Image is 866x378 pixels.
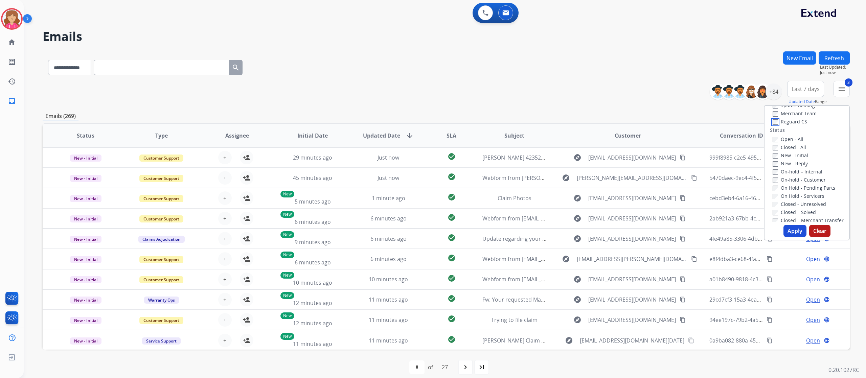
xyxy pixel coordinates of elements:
span: Type [155,132,168,140]
mat-icon: content_copy [680,195,686,201]
span: 6 minutes ago [370,235,407,242]
mat-icon: content_copy [691,175,697,181]
mat-icon: person_add [243,336,251,345]
input: Reguard CS [773,119,778,125]
mat-icon: check_circle [448,193,456,201]
span: Webform from [PERSON_NAME][EMAIL_ADDRESS][DOMAIN_NAME] on [DATE] [482,174,678,182]
span: Customer Support [139,317,183,324]
span: 9 minutes ago [295,238,331,246]
mat-icon: language [824,256,830,262]
span: Update regarding your fulfillment method for Service Order: 1eadc7fe-1750-4ae0-98a1-c68abb538753 [482,235,740,242]
input: Closed – Solved [773,210,778,215]
span: [EMAIL_ADDRESS][DOMAIN_NAME] [588,194,676,202]
label: Closed – Solved [773,209,816,215]
span: New - Initial [70,317,101,324]
mat-icon: content_copy [680,297,686,303]
label: Closed – Merchant Transfer [773,217,844,223]
span: 6 minutes ago [295,218,331,226]
span: 999f8985-c2e5-4957-95b4-0fab2b1d6d90 [709,154,812,161]
mat-icon: language [824,276,830,282]
span: + [223,296,226,304]
span: [PERSON_NAME][EMAIL_ADDRESS][DOMAIN_NAME] [577,174,687,182]
span: New - Initial [70,215,101,222]
label: On Hold - Servicers [773,193,824,199]
mat-icon: content_copy [680,236,686,242]
input: New - Initial [773,153,778,159]
div: +84 [766,84,782,100]
input: Merchant Team [773,111,778,117]
mat-icon: content_copy [680,276,686,282]
label: Spam/Phishing [773,102,815,109]
span: [PERSON_NAME] 4235256597 dresser [482,154,577,161]
span: + [223,153,226,162]
p: New [280,292,294,299]
span: 1 minute ago [372,194,405,202]
mat-icon: person_add [243,296,251,304]
span: New - Initial [70,276,101,283]
input: Closed - Unresolved [773,202,778,207]
span: [EMAIL_ADDRESS][PERSON_NAME][DOMAIN_NAME] [577,255,687,263]
p: New [280,312,294,319]
mat-icon: search [232,64,240,72]
span: 12 minutes ago [293,320,332,327]
mat-icon: person_add [243,174,251,182]
span: Updated Date [363,132,400,140]
span: Customer Support [139,276,183,283]
mat-icon: explore [573,296,582,304]
span: + [223,336,226,345]
mat-icon: person_add [243,275,251,283]
span: 3 [845,78,852,87]
span: 5470daec-9ec4-4f56-a5a9-d93f9482c8c2 [709,174,810,182]
label: Merchant Team [773,110,817,117]
span: [EMAIL_ADDRESS][DOMAIN_NAME] [588,153,676,162]
span: [EMAIL_ADDRESS][DOMAIN_NAME][DATE] [580,336,684,345]
input: On Hold - Pending Parts [773,186,778,191]
mat-icon: check_circle [448,213,456,221]
span: 6 minutes ago [370,215,407,222]
span: + [223,235,226,243]
mat-icon: content_copy [767,256,773,262]
label: New - Initial [773,152,808,159]
button: + [218,212,232,225]
mat-icon: person_add [243,194,251,202]
span: Just now [378,174,399,182]
span: 29cd7cf3-15a3-4ea0-bcd6-0f14cac55e76 [709,296,810,303]
button: + [218,273,232,286]
label: Closed - Unresolved [773,201,826,207]
span: Conversation ID [720,132,763,140]
span: + [223,316,226,324]
mat-icon: check_circle [448,294,456,303]
span: Claims Adjudication [138,236,185,243]
span: 11 minutes ago [293,340,332,348]
button: + [218,313,232,327]
button: + [218,191,232,205]
mat-icon: home [8,38,16,46]
span: + [223,255,226,263]
span: 11 minutes ago [369,337,408,344]
p: Emails (269) [43,112,78,120]
button: 3 [834,81,850,97]
p: New [280,333,294,340]
button: + [218,334,232,347]
span: New - Initial [70,337,101,345]
mat-icon: person_add [243,255,251,263]
span: 0a9ba082-880a-45a2-9da7-3cdbdc35cb40 [709,337,815,344]
mat-icon: content_copy [767,276,773,282]
span: Trying to file claim [491,316,538,324]
input: On-hold - Customer [773,178,778,183]
span: Just now [820,70,850,75]
button: + [218,151,232,164]
button: Refresh [819,51,850,65]
div: 27 [436,360,453,374]
mat-icon: explore [573,194,582,202]
span: 10 minutes ago [293,279,332,286]
mat-icon: content_copy [688,337,694,344]
span: 4fe49a85-3306-4db2-92af-9ff470c6b33d [709,235,810,242]
label: On-hold – Internal [773,168,822,175]
button: + [218,293,232,306]
mat-icon: content_copy [691,256,697,262]
span: 5 minutes ago [295,198,331,205]
img: avatar [2,9,21,28]
mat-icon: content_copy [767,337,773,344]
span: + [223,194,226,202]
